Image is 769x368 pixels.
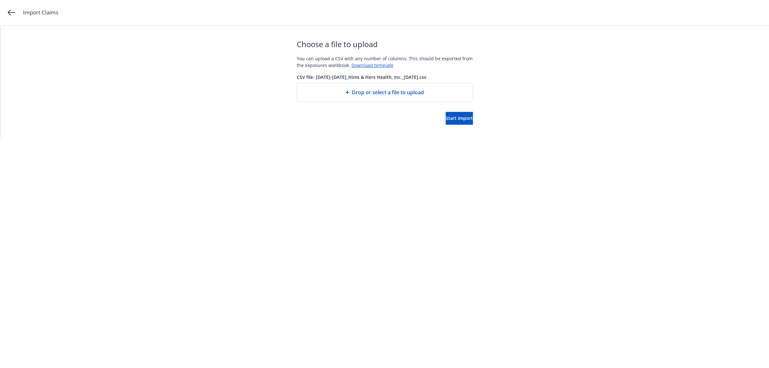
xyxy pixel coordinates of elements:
div: Drop or select a file to upload [297,83,473,102]
div: You can upload a CSV with any number of columns. This should be exported from the exposures workb... [297,55,473,69]
span: CSV file - [DATE]-[DATE]_Hims & Hers Health, Inc._[DATE].csv [297,74,473,80]
a: Download template [351,62,393,68]
span: Start import [446,115,473,121]
span: Import Claims [23,8,58,17]
span: Choose a file to upload [297,38,473,50]
button: Start import [446,112,473,125]
span: Drop or select a file to upload [352,88,424,96]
